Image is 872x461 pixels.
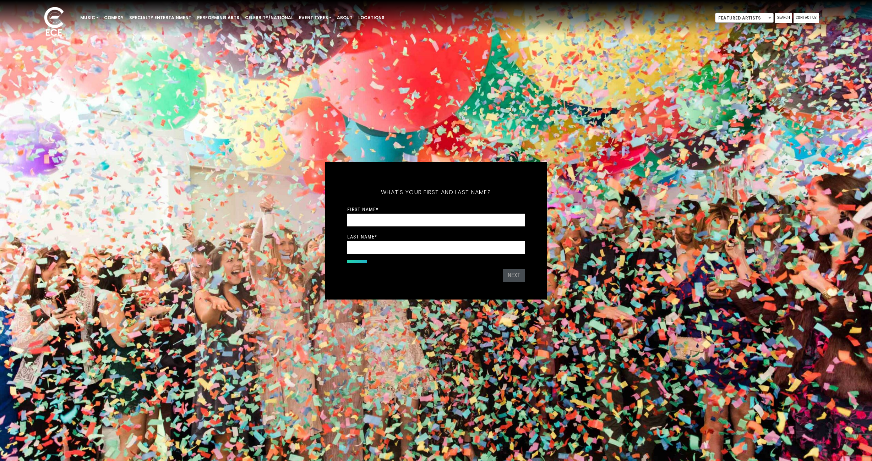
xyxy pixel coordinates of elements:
[355,12,387,24] a: Locations
[101,12,126,24] a: Comedy
[334,12,355,24] a: About
[77,12,101,24] a: Music
[347,234,377,240] label: Last Name
[715,13,774,23] span: Featured Artists
[242,12,296,24] a: Celebrity/National
[126,12,194,24] a: Specialty Entertainment
[347,206,378,213] label: First Name
[715,13,773,23] span: Featured Artists
[347,180,525,205] h5: What's your first and last name?
[296,12,334,24] a: Event Types
[36,5,72,39] img: ece_new_logo_whitev2-1.png
[794,13,819,23] a: Contact Us
[775,13,792,23] a: Search
[194,12,242,24] a: Performing Arts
